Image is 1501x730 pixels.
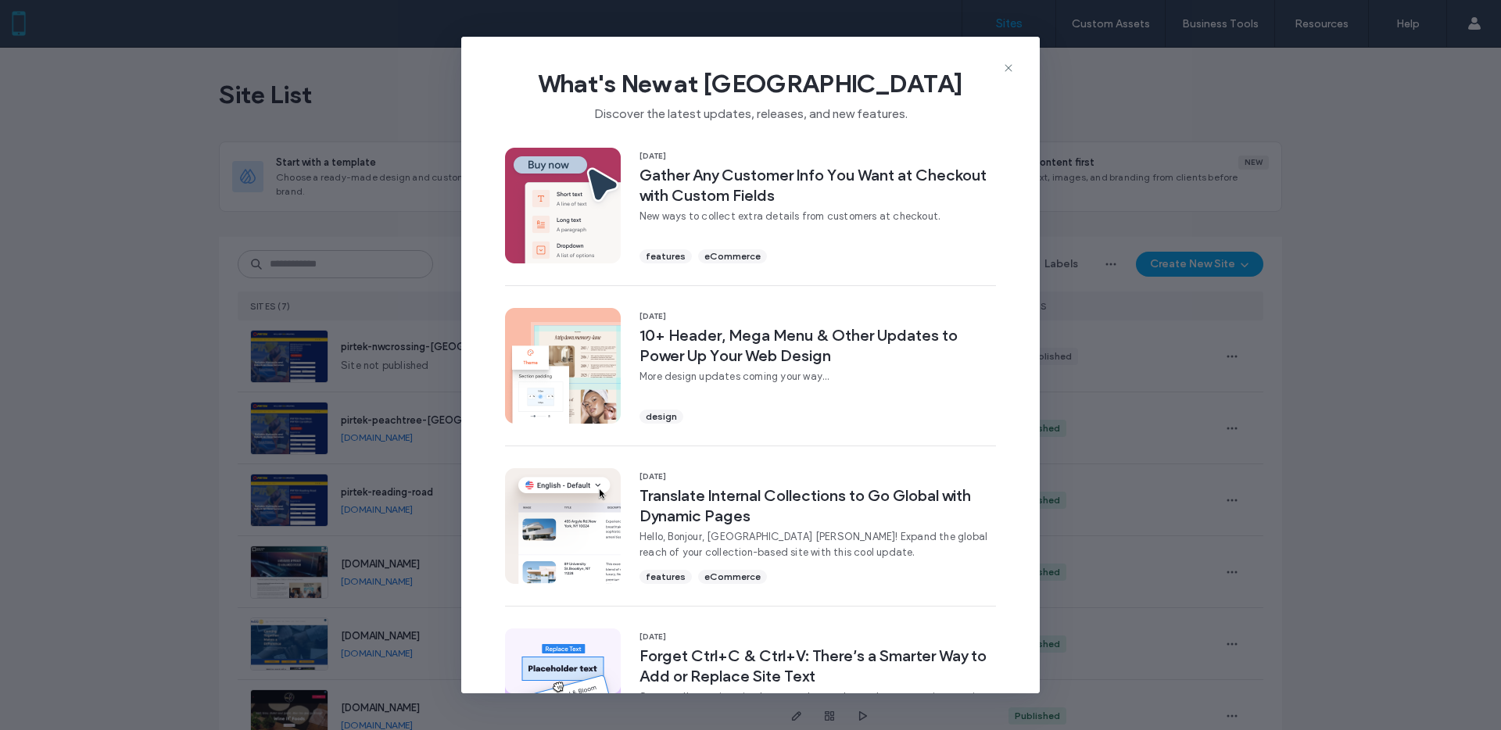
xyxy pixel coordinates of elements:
span: Forget Ctrl+C & Ctrl+V: There’s a Smarter Way to Add or Replace Site Text [639,646,996,686]
span: [DATE] [639,471,996,482]
span: Discover the latest updates, releases, and new features. [486,99,1015,123]
span: features [646,570,686,584]
span: [DATE] [639,311,996,322]
span: More design updates coming your way... [639,369,996,385]
span: 10+ Header, Mega Menu & Other Updates to Power Up Your Web Design [639,325,996,366]
span: design [646,410,677,424]
span: eCommerce [704,570,761,584]
span: features [646,249,686,263]
span: Gather Any Customer Info You Want at Checkout with Custom Fields [639,165,996,206]
span: Hello, Bonjour, [GEOGRAPHIC_DATA] [PERSON_NAME]! Expand the global reach of your collection-based... [639,529,996,560]
span: [DATE] [639,151,996,162]
span: Translate Internal Collections to Go Global with Dynamic Pages [639,485,996,526]
span: [DATE] [639,632,996,642]
span: What's New at [GEOGRAPHIC_DATA] [486,68,1015,99]
span: New ways to collect extra details from customers at checkout. [639,209,996,224]
span: Say goodbye to jumping between docs, tabs, and copy-pasting text into your site. [639,689,996,721]
span: eCommerce [704,249,761,263]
